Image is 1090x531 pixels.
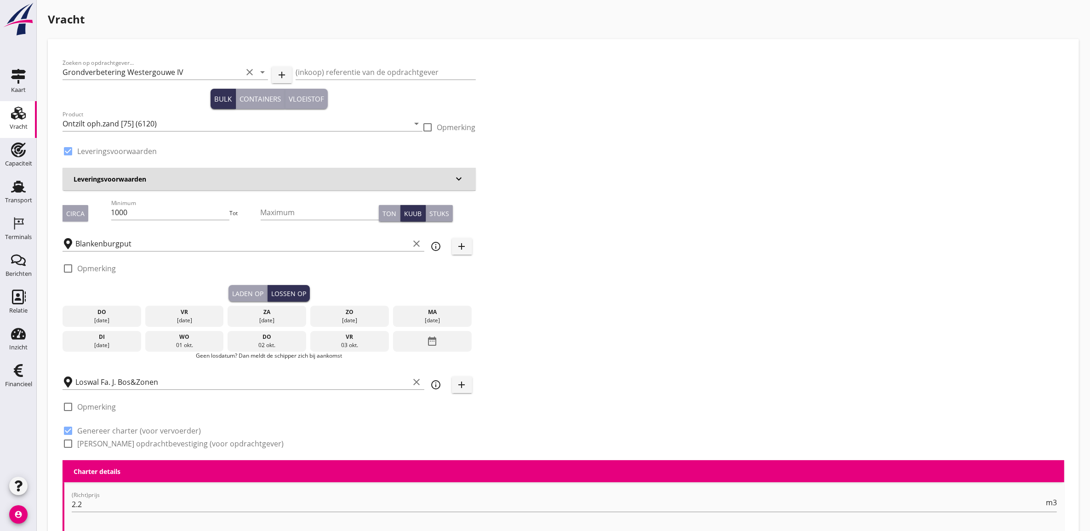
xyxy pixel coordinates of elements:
[148,316,222,325] div: [DATE]
[313,333,387,341] div: vr
[411,118,422,129] i: arrow_drop_down
[230,316,304,325] div: [DATE]
[9,505,28,524] i: account_circle
[111,205,230,220] input: Minimum
[11,87,26,93] div: Kaart
[379,205,400,222] button: Ton
[77,147,157,156] label: Leveringsvoorwaarden
[411,238,422,249] i: clear
[65,341,139,349] div: [DATE]
[63,65,242,80] input: Zoeken op opdrachtgever...
[285,89,328,109] button: Vloeistof
[6,271,32,277] div: Berichten
[431,379,442,390] i: info_outline
[437,123,476,132] label: Opmerking
[411,377,422,388] i: clear
[395,316,469,325] div: [DATE]
[230,341,304,349] div: 02 okt.
[276,69,287,80] i: add
[148,341,222,349] div: 01 okt.
[395,308,469,316] div: ma
[148,333,222,341] div: wo
[65,316,139,325] div: [DATE]
[214,94,232,104] div: Bulk
[236,89,285,109] button: Containers
[230,333,304,341] div: do
[63,352,476,360] p: Geen losdatum? Dan meldt de schipper zich bij aankomst
[429,209,449,218] div: Stuks
[454,173,465,184] i: keyboard_arrow_down
[75,375,410,389] input: Losplaats
[75,236,410,251] input: Laadplaats
[427,333,438,349] i: date_range
[65,308,139,316] div: do
[296,65,475,80] input: (inkoop) referentie van de opdrachtgever
[10,124,28,130] div: Vracht
[1046,499,1057,506] span: m3
[232,289,263,298] div: Laden op
[63,205,88,222] button: Circa
[261,205,379,220] input: Maximum
[63,116,410,131] input: Product
[5,197,32,203] div: Transport
[313,341,387,349] div: 03 okt.
[5,234,32,240] div: Terminals
[257,67,268,78] i: arrow_drop_down
[400,205,426,222] button: Kuub
[211,89,236,109] button: Bulk
[229,209,261,217] div: Tot
[271,289,306,298] div: Lossen op
[404,209,422,218] div: Kuub
[457,241,468,252] i: add
[228,285,268,302] button: Laden op
[77,426,201,435] label: Genereer charter (voor vervoerder)
[230,308,304,316] div: za
[66,209,85,218] div: Circa
[48,11,1079,28] h1: Vracht
[74,174,454,184] h3: Leveringsvoorwaarden
[382,209,396,218] div: Ton
[244,67,255,78] i: clear
[5,381,32,387] div: Financieel
[313,316,387,325] div: [DATE]
[9,308,28,314] div: Relatie
[77,402,116,411] label: Opmerking
[431,241,442,252] i: info_outline
[426,205,453,222] button: Stuks
[457,379,468,390] i: add
[240,94,281,104] div: Containers
[9,344,28,350] div: Inzicht
[268,285,310,302] button: Lossen op
[72,497,1044,512] input: (Richt)prijs
[2,2,35,36] img: logo-small.a267ee39.svg
[5,160,32,166] div: Capaciteit
[65,333,139,341] div: di
[77,264,116,273] label: Opmerking
[148,308,222,316] div: vr
[289,94,324,104] div: Vloeistof
[77,439,284,448] label: [PERSON_NAME] opdrachtbevestiging (voor opdrachtgever)
[313,308,387,316] div: zo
